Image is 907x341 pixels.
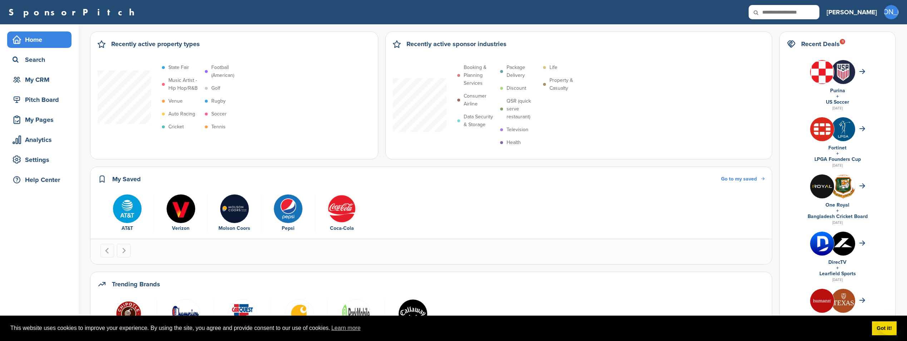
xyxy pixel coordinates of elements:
[11,73,72,86] div: My CRM
[721,175,765,183] a: Go to my saved
[168,110,195,118] p: Auto Racing
[549,76,582,92] p: Property & Casualty
[819,271,856,277] a: Learfield Sports
[388,299,438,328] a: Data
[100,194,154,233] div: 1 of 5
[808,213,868,219] a: Bangladesh Cricket Board
[11,53,72,66] div: Search
[171,299,200,328] img: Screen shot 2019 01 29 at 9.46.18 am
[507,139,521,147] p: Health
[315,194,369,233] div: 5 of 5
[211,123,226,131] p: Tennis
[208,194,261,233] div: 3 of 5
[211,194,257,233] a: Molson coors logo Molson Coors
[168,123,184,131] p: Cricket
[721,176,757,182] span: Go to my saved
[319,224,365,232] div: Coca-Cola
[831,232,855,256] img: Yitarkkj 400x400
[11,173,72,186] div: Help Center
[161,299,210,328] a: Screen shot 2019 01 29 at 9.46.18 am
[273,194,303,223] img: Pepsi logo
[168,76,201,92] p: Music Artist - Hip Hop/R&B
[211,97,226,105] p: Rugby
[872,321,897,336] a: dismiss cookie message
[836,93,839,99] a: +
[117,244,130,257] button: Next slide
[828,259,847,265] a: DirecTV
[810,289,834,313] img: Xl cslqk 400x400
[154,194,208,233] div: 2 of 5
[826,99,849,105] a: US Soccer
[840,39,845,44] div: 11
[168,97,183,105] p: Venue
[11,93,72,106] div: Pitch Board
[100,244,114,257] button: Go to last slide
[327,194,356,223] img: 451ddf96e958c635948cd88c29892565
[104,224,150,232] div: AT&T
[166,194,196,223] img: P hn 5tr 400x400
[341,299,371,328] img: Screen shot 2020 01 15 at 9.18.30 am
[7,132,72,148] a: Analytics
[9,8,139,17] a: SponsorPitch
[787,277,888,283] div: [DATE]
[7,92,72,108] a: Pitch Board
[878,312,901,335] iframe: Button to launch messaging window
[112,279,160,289] h2: Trending Brands
[114,299,143,328] img: Open uri20141112 50798 17mfq5y
[11,33,72,46] div: Home
[104,299,153,328] a: Open uri20141112 50798 17mfq5y
[158,194,204,233] a: P hn 5tr 400x400 Verizon
[787,219,888,226] div: [DATE]
[406,39,507,49] h2: Recently active sponsor industries
[810,117,834,141] img: Vigjnoap 400x400
[211,84,220,92] p: Golf
[810,174,834,198] img: S8lgkjzz 400x400
[836,265,839,271] a: +
[827,7,877,17] h3: [PERSON_NAME]
[827,4,877,20] a: [PERSON_NAME]
[814,156,861,162] a: LPGA Founders Cup
[825,202,849,208] a: One Royal
[507,97,539,121] p: QSR (quick serve restaurant)
[11,133,72,146] div: Analytics
[828,145,847,151] a: Fortinet
[507,126,528,134] p: Television
[11,153,72,166] div: Settings
[261,194,315,233] div: 4 of 5
[549,64,557,71] p: Life
[265,224,311,232] div: Pepsi
[7,31,72,48] a: Home
[275,299,324,328] a: J48rietc 400x400
[831,289,855,313] img: Unnamed
[831,60,855,84] img: whvs id 400x400
[265,194,311,233] a: Pepsi logo Pepsi
[7,112,72,128] a: My Pages
[220,194,249,223] img: Molson coors logo
[810,60,834,84] img: 1lv1zgax 400x400
[836,150,839,157] a: +
[211,110,227,118] p: Soccer
[7,71,72,88] a: My CRM
[111,39,200,49] h2: Recently active property types
[11,113,72,126] div: My Pages
[831,117,855,141] img: Nxoc7o2q 400x400
[831,174,855,198] img: Open uri20141112 64162 1947g57?1415806541
[7,152,72,168] a: Settings
[104,194,150,233] a: Tpli2eyp 400x400 AT&T
[10,323,866,333] span: This website uses cookies to improve your experience. By using the site, you agree and provide co...
[331,299,381,328] a: Screen shot 2020 01 15 at 9.18.30 am
[507,64,539,79] p: Package Delivery
[319,194,365,233] a: 451ddf96e958c635948cd88c29892565 Coca-Cola
[787,162,888,169] div: [DATE]
[398,299,428,328] img: Data
[7,172,72,188] a: Help Center
[801,39,840,49] h2: Recent Deals
[464,64,497,87] p: Booking & Planning Services
[112,174,141,184] h2: My Saved
[228,299,257,328] img: Data
[464,113,497,129] p: Data Security & Storage
[464,92,497,108] p: Consumer Airline
[113,194,142,223] img: Tpli2eyp 400x400
[211,224,257,232] div: Molson Coors
[787,105,888,112] div: [DATE]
